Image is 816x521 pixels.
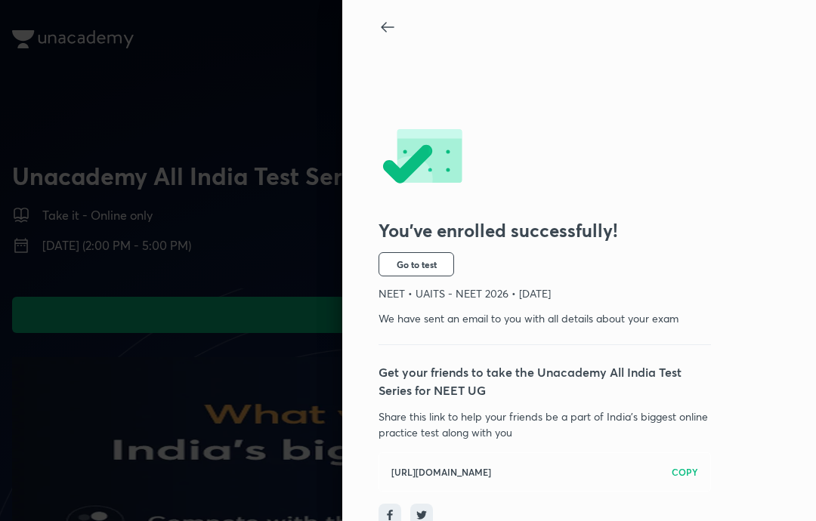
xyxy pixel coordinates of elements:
[379,363,711,399] p: Get your friends to take the Unacademy All India Test Series for NEET UG
[379,129,465,187] img: -
[379,408,711,440] p: Share this link to help your friends be a part of India’s biggest online practice test along with...
[379,285,711,301] p: NEET • UAITS - NEET 2026 • [DATE]
[379,310,711,326] p: We have sent an email to you with all details about your exam
[379,220,711,242] h3: You’ve enrolled successfully!
[397,258,437,270] span: Go to test
[379,252,454,276] button: Go to test
[391,465,491,479] h6: [URL][DOMAIN_NAME]
[672,465,698,479] h6: COPY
